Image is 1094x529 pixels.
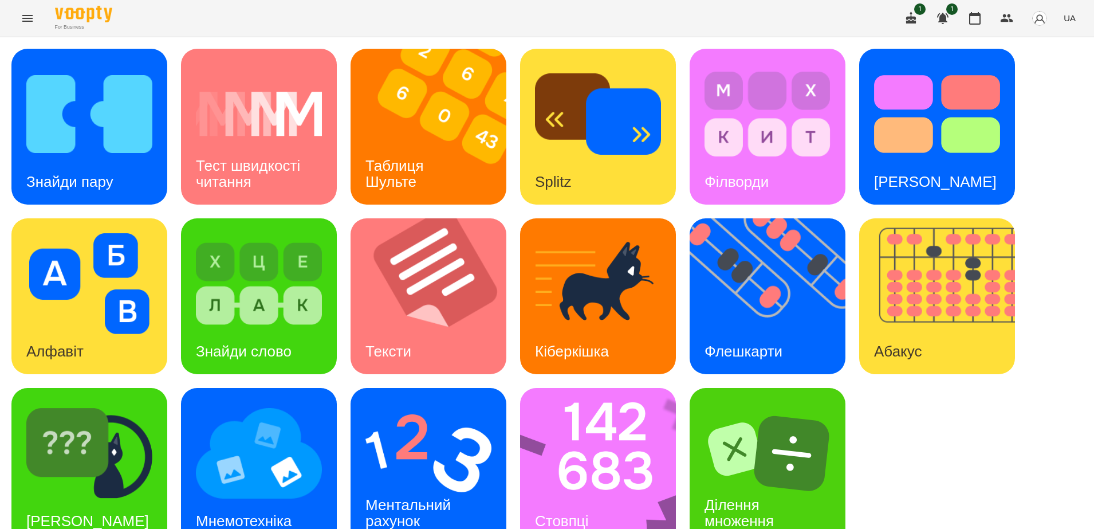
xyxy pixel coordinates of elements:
img: Тест Струпа [874,64,1000,164]
h3: Знайди пару [26,173,113,190]
img: Ділення множення [705,403,831,504]
h3: Таблиця Шульте [365,157,428,190]
h3: Ментальний рахунок [365,496,455,529]
h3: Splitz [535,173,572,190]
span: 1 [914,3,926,15]
a: АлфавітАлфавіт [11,218,167,374]
img: Алфавіт [26,233,152,334]
img: Мнемотехніка [196,403,322,504]
h3: Філворди [705,173,769,190]
a: Тест швидкості читанняТест швидкості читання [181,49,337,205]
img: Тексти [351,218,521,374]
span: UA [1064,12,1076,24]
a: Тест Струпа[PERSON_NAME] [859,49,1015,205]
img: Знайди слово [196,233,322,334]
img: Voopty Logo [55,6,112,22]
img: Знайди Кіберкішку [26,403,152,504]
button: Menu [14,5,41,32]
img: Абакус [859,218,1029,374]
a: КіберкішкаКіберкішка [520,218,676,374]
h3: [PERSON_NAME] [874,173,997,190]
img: Знайди пару [26,64,152,164]
img: Splitz [535,64,661,164]
h3: Кіберкішка [535,343,609,360]
img: Флешкарти [690,218,860,374]
h3: Знайди слово [196,343,292,360]
h3: Флешкарти [705,343,782,360]
a: ФлешкартиФлешкарти [690,218,845,374]
span: 1 [946,3,958,15]
h3: Абакус [874,343,922,360]
h3: Алфавіт [26,343,84,360]
a: ТекстиТексти [351,218,506,374]
img: Кіберкішка [535,233,661,334]
a: ФілвордиФілворди [690,49,845,205]
h3: Ділення множення [705,496,774,529]
img: Тест швидкості читання [196,64,322,164]
img: Ментальний рахунок [365,403,491,504]
span: For Business [55,23,112,31]
a: Знайди паруЗнайди пару [11,49,167,205]
a: Знайди словоЗнайди слово [181,218,337,374]
img: Таблиця Шульте [351,49,521,205]
button: UA [1059,7,1080,29]
img: avatar_s.png [1032,10,1048,26]
h3: Тест швидкості читання [196,157,304,190]
a: SplitzSplitz [520,49,676,205]
img: Філворди [705,64,831,164]
a: АбакусАбакус [859,218,1015,374]
h3: Тексти [365,343,411,360]
a: Таблиця ШультеТаблиця Шульте [351,49,506,205]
